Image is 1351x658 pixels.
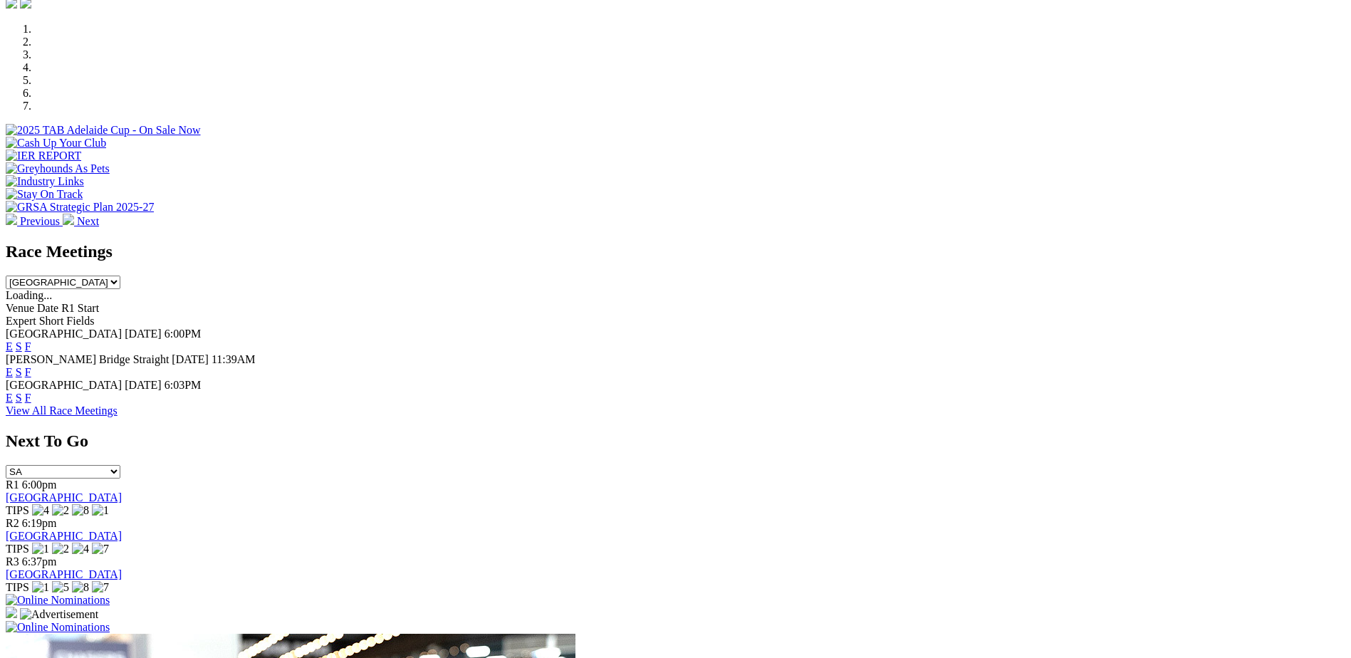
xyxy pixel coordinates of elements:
a: F [25,392,31,404]
span: 6:03PM [165,379,202,391]
img: Industry Links [6,175,84,188]
img: 2 [52,504,69,517]
span: TIPS [6,581,29,593]
span: Next [77,215,99,227]
img: 2 [52,543,69,555]
img: Cash Up Your Club [6,137,106,150]
span: 6:00PM [165,328,202,340]
img: 5 [52,581,69,594]
span: 6:37pm [22,555,57,568]
img: 15187_Greyhounds_GreysPlayCentral_Resize_SA_WebsiteBanner_300x115_2025.jpg [6,607,17,618]
img: Online Nominations [6,594,110,607]
img: 7 [92,581,109,594]
a: Previous [6,215,63,227]
span: R1 Start [61,302,99,314]
img: chevron-right-pager-white.svg [63,214,74,225]
a: E [6,392,13,404]
span: [DATE] [125,379,162,391]
span: [DATE] [125,328,162,340]
span: [PERSON_NAME] Bridge Straight [6,353,169,365]
a: [GEOGRAPHIC_DATA] [6,530,122,542]
span: 11:39AM [212,353,256,365]
span: Expert [6,315,36,327]
a: [GEOGRAPHIC_DATA] [6,568,122,580]
span: Short [39,315,64,327]
img: GRSA Strategic Plan 2025-27 [6,201,154,214]
img: 7 [92,543,109,555]
a: E [6,366,13,378]
img: 8 [72,504,89,517]
a: Next [63,215,99,227]
img: 4 [32,504,49,517]
a: [GEOGRAPHIC_DATA] [6,491,122,503]
span: Date [37,302,58,314]
a: S [16,340,22,352]
img: 1 [92,504,109,517]
img: Greyhounds As Pets [6,162,110,175]
img: Stay On Track [6,188,83,201]
span: R3 [6,555,19,568]
span: [DATE] [172,353,209,365]
span: Fields [66,315,94,327]
img: 4 [72,543,89,555]
a: S [16,366,22,378]
span: Loading... [6,289,52,301]
span: [GEOGRAPHIC_DATA] [6,379,122,391]
span: Previous [20,215,60,227]
img: Online Nominations [6,621,110,634]
span: TIPS [6,504,29,516]
span: 6:00pm [22,479,57,491]
img: IER REPORT [6,150,81,162]
a: F [25,340,31,352]
a: F [25,366,31,378]
img: Advertisement [20,608,98,621]
img: 1 [32,581,49,594]
img: 2025 TAB Adelaide Cup - On Sale Now [6,124,201,137]
span: TIPS [6,543,29,555]
h2: Race Meetings [6,242,1345,261]
span: Venue [6,302,34,314]
a: View All Race Meetings [6,404,118,417]
a: E [6,340,13,352]
a: S [16,392,22,404]
span: R1 [6,479,19,491]
h2: Next To Go [6,432,1345,451]
img: chevron-left-pager-white.svg [6,214,17,225]
span: 6:19pm [22,517,57,529]
span: [GEOGRAPHIC_DATA] [6,328,122,340]
img: 1 [32,543,49,555]
span: R2 [6,517,19,529]
img: 8 [72,581,89,594]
